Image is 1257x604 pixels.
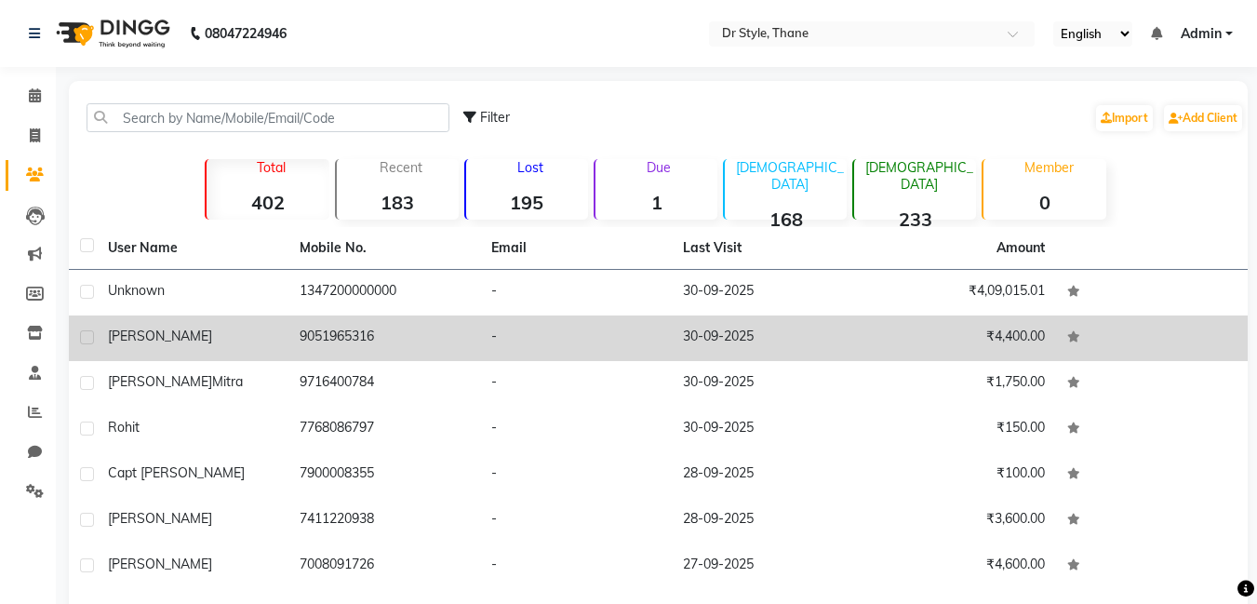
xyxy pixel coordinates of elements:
a: Import [1096,105,1153,131]
span: Admin [1181,24,1222,44]
td: ₹150.00 [864,407,1056,452]
td: - [480,452,672,498]
p: Lost [474,159,588,176]
td: 30-09-2025 [672,315,863,361]
td: 28-09-2025 [672,452,863,498]
p: Total [214,159,328,176]
p: [DEMOGRAPHIC_DATA] [732,159,847,193]
td: - [480,498,672,544]
td: - [480,407,672,452]
span: [PERSON_NAME] [108,556,212,572]
strong: 0 [983,191,1105,214]
td: ₹4,600.00 [864,544,1056,589]
input: Search by Name/Mobile/Email/Code [87,103,449,132]
td: 30-09-2025 [672,407,863,452]
td: ₹4,400.00 [864,315,1056,361]
strong: 402 [207,191,328,214]
strong: 195 [466,191,588,214]
td: 9051965316 [288,315,480,361]
td: 30-09-2025 [672,270,863,315]
p: Recent [344,159,459,176]
th: Last Visit [672,227,863,270]
td: 7900008355 [288,452,480,498]
strong: 233 [854,208,976,231]
p: [DEMOGRAPHIC_DATA] [862,159,976,193]
td: 30-09-2025 [672,361,863,407]
strong: 183 [337,191,459,214]
td: ₹100.00 [864,452,1056,498]
td: 7008091726 [288,544,480,589]
td: ₹1,750.00 [864,361,1056,407]
th: Mobile No. [288,227,480,270]
td: 7768086797 [288,407,480,452]
td: - [480,270,672,315]
strong: 1 [595,191,717,214]
td: 9716400784 [288,361,480,407]
td: 27-09-2025 [672,544,863,589]
td: ₹3,600.00 [864,498,1056,544]
span: [PERSON_NAME] [108,510,212,527]
span: [PERSON_NAME] [108,373,212,390]
th: Email [480,227,672,270]
td: - [480,361,672,407]
a: Add Client [1164,105,1242,131]
span: [PERSON_NAME] [108,328,212,344]
p: Due [599,159,717,176]
th: User Name [97,227,288,270]
span: rohit [108,419,140,436]
p: Member [991,159,1105,176]
td: 28-09-2025 [672,498,863,544]
strong: 168 [725,208,847,231]
td: 1347200000000 [288,270,480,315]
td: - [480,315,672,361]
span: capt [PERSON_NAME] [108,464,245,481]
span: mitra [212,373,243,390]
img: logo [47,7,175,60]
span: unknown [108,282,165,299]
td: - [480,544,672,589]
td: ₹4,09,015.01 [864,270,1056,315]
th: Amount [985,227,1056,269]
span: Filter [480,109,510,126]
td: 7411220938 [288,498,480,544]
b: 08047224946 [205,7,287,60]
